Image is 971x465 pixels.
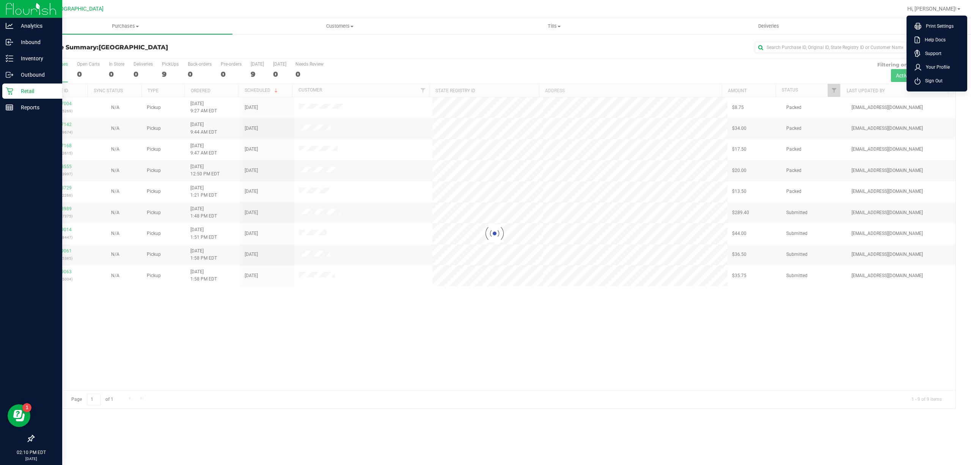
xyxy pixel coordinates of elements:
[33,44,341,51] h3: Purchase Summary:
[3,449,59,456] p: 02:10 PM EDT
[661,18,876,34] a: Deliveries
[3,456,59,462] p: [DATE]
[13,103,59,112] p: Reports
[755,42,907,53] input: Search Purchase ID, Original ID, State Registry ID or Customer Name...
[6,22,13,30] inline-svg: Analytics
[907,6,957,12] span: Hi, [PERSON_NAME]!
[914,36,962,44] a: Help Docs
[13,70,59,79] p: Outbound
[22,403,31,412] iframe: Resource center unread badge
[447,23,661,30] span: Tills
[99,44,168,51] span: [GEOGRAPHIC_DATA]
[6,104,13,111] inline-svg: Reports
[914,50,962,57] a: Support
[921,22,954,30] span: Print Settings
[908,74,965,88] li: Sign Out
[6,87,13,95] inline-svg: Retail
[447,18,661,34] a: Tills
[920,36,946,44] span: Help Docs
[52,6,104,12] span: [GEOGRAPHIC_DATA]
[921,63,950,71] span: Your Profile
[13,54,59,63] p: Inventory
[13,21,59,30] p: Analytics
[6,38,13,46] inline-svg: Inbound
[18,18,233,34] a: Purchases
[921,50,941,57] span: Support
[748,23,789,30] span: Deliveries
[13,38,59,47] p: Inbound
[6,71,13,79] inline-svg: Outbound
[6,55,13,62] inline-svg: Inventory
[18,23,233,30] span: Purchases
[921,77,943,85] span: Sign Out
[13,87,59,96] p: Retail
[233,23,446,30] span: Customers
[233,18,447,34] a: Customers
[8,404,30,427] iframe: Resource center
